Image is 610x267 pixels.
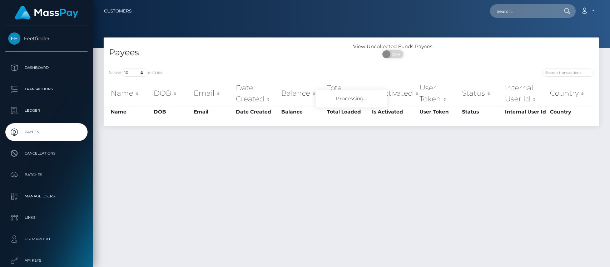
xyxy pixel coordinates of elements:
[8,127,85,137] p: Payees
[418,106,460,117] th: User Token
[279,106,325,117] th: Balance
[370,81,418,106] th: Is Activated
[8,255,85,266] p: API Keys
[490,4,557,18] input: Search...
[8,62,85,73] p: Dashboard
[460,106,503,117] th: Status
[104,4,132,19] a: Customers
[8,84,85,95] p: Transactions
[5,102,88,120] a: Ledger
[460,81,503,106] th: Status
[548,106,594,117] th: Country
[370,106,418,117] th: Is Activated
[152,106,192,117] th: DOB
[316,90,387,107] div: Processing...
[8,170,85,180] p: Batches
[5,123,88,141] a: Payees
[192,106,234,117] th: Email
[234,106,279,117] th: Date Created
[8,191,85,202] p: Manage Users
[8,32,20,45] img: Feetfinder
[8,148,85,159] p: Cancellations
[503,106,549,117] th: Internal User Id
[548,81,594,106] th: Country
[279,81,325,106] th: Balance
[109,81,152,106] th: Name
[15,6,78,20] img: MassPay Logo
[121,69,148,77] select: Showentries
[503,81,549,106] th: Internal User Id
[152,81,192,106] th: DOB
[5,59,88,77] a: Dashboard
[192,81,234,106] th: Email
[542,69,594,77] input: Search transactions
[8,212,85,223] p: Links
[234,81,279,106] th: Date Created
[386,50,404,58] span: OFF
[418,81,460,106] th: User Token
[5,80,88,98] a: Transactions
[109,106,152,117] th: Name
[5,230,88,248] a: User Profile
[5,209,88,227] a: Links
[5,187,88,205] a: Manage Users
[5,145,88,162] a: Cancellations
[8,105,85,116] p: Ledger
[325,106,370,117] th: Total Loaded
[109,69,163,77] label: Show entries
[5,166,88,184] a: Batches
[8,234,85,245] p: User Profile
[325,81,370,106] th: Total Loaded
[5,35,88,42] span: Feetfinder
[352,43,434,50] div: View Uncollected Funds Payees
[109,46,346,59] h4: Payees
